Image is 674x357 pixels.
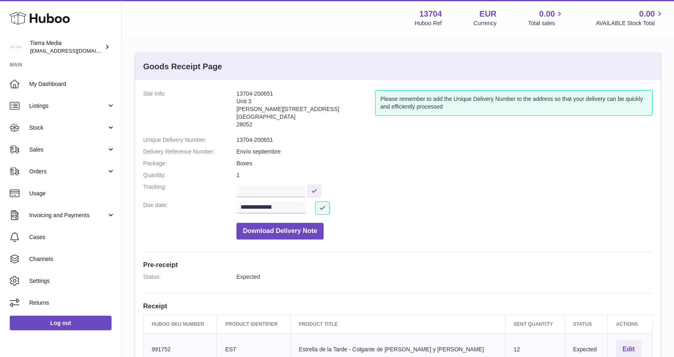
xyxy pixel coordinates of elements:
a: Log out [10,316,112,330]
img: hola.tierramedia@gmail.com [10,41,22,53]
span: Channels [29,255,115,263]
h3: Receipt [143,301,653,310]
span: 0.00 [639,9,655,19]
span: Stock [29,124,107,132]
th: Product Identifier [217,314,290,333]
a: 0.00 AVAILABLE Stock Total [596,9,664,27]
dt: Site Info: [143,90,236,132]
span: Total sales [528,19,564,27]
dt: Package: [143,160,236,167]
span: AVAILABLE Stock Total [596,19,664,27]
div: Please remember to add the Unique Delivery Number to the address so that your delivery can be qui... [375,90,653,116]
address: 13704-200651 Unit 3 [PERSON_NAME][STREET_ADDRESS] [GEOGRAPHIC_DATA] 28052 [236,90,375,132]
span: Usage [29,190,115,197]
dd: Envío septiembre [236,148,653,156]
span: Settings [29,277,115,285]
dt: Quantity: [143,171,236,179]
a: 0.00 Total sales [528,9,564,27]
dd: Boxes [236,160,653,167]
dd: 13704-200651 [236,136,653,144]
span: 0.00 [539,9,555,19]
th: Actions [608,314,653,333]
span: Orders [29,168,107,175]
dd: 1 [236,171,653,179]
div: Huboo Ref [415,19,442,27]
dt: Delivery Reference Number: [143,148,236,156]
span: Listings [29,102,107,110]
h3: Goods Receipt Page [143,61,222,72]
span: Sales [29,146,107,154]
dt: Tracking: [143,183,236,197]
th: Status [565,314,608,333]
th: Huboo SKU Number [144,314,217,333]
div: Currency [474,19,497,27]
span: Returns [29,299,115,307]
span: Cases [29,233,115,241]
strong: EUR [479,9,496,19]
th: Sent Quantity [505,314,565,333]
strong: 13704 [419,9,442,19]
h3: Pre-receipt [143,260,653,269]
dt: Status: [143,273,236,281]
dt: Due date: [143,201,236,215]
span: My Dashboard [29,80,115,88]
dd: Expected [236,273,653,281]
button: Download Delivery Note [236,223,324,239]
dt: Unique Delivery Number: [143,136,236,144]
th: Product title [290,314,505,333]
div: Tierra Media [30,39,103,55]
span: [EMAIL_ADDRESS][DOMAIN_NAME] [30,47,119,54]
span: Invoicing and Payments [29,212,107,219]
